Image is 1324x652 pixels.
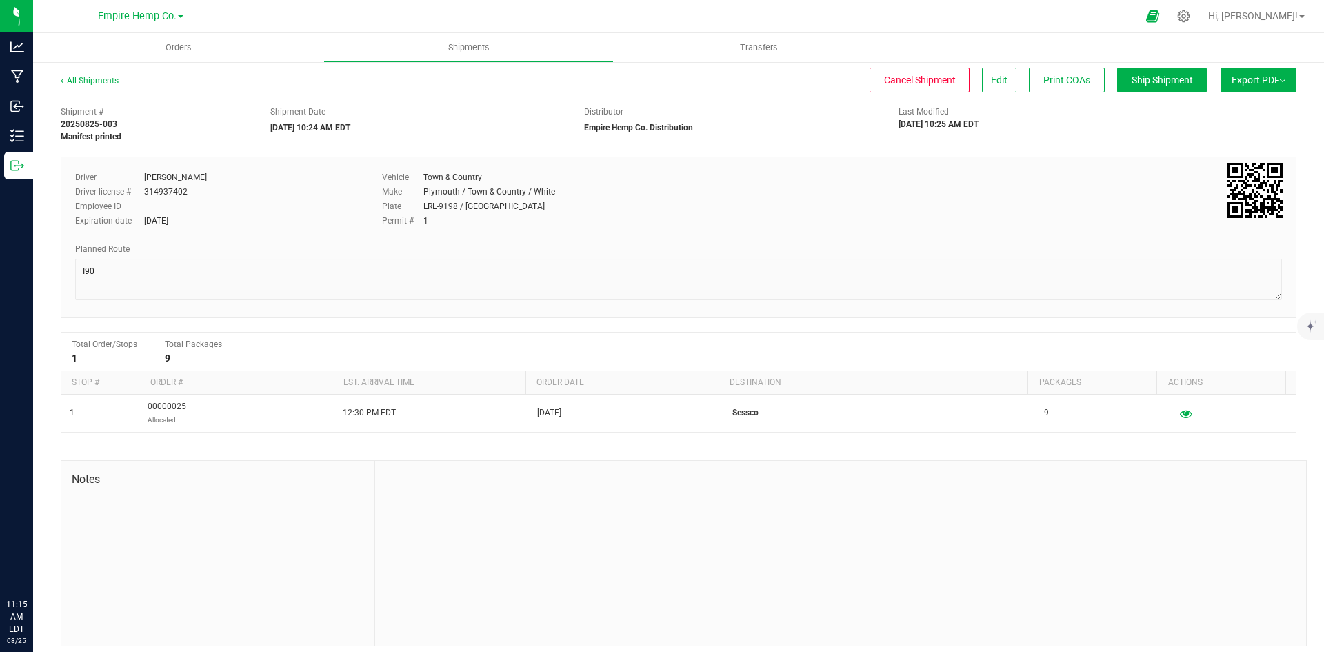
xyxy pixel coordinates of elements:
span: Transfers [721,41,796,54]
strong: Empire Hemp Co. Distribution [584,123,693,132]
span: Empire Hemp Co. [98,10,177,22]
a: Transfers [614,33,904,62]
div: Plymouth / Town & Country / White [423,186,555,198]
span: Total Order/Stops [72,339,137,349]
label: Shipment Date [270,106,325,118]
th: Packages [1027,371,1156,395]
div: 314937402 [144,186,188,198]
span: Hi, [PERSON_NAME]! [1208,10,1298,21]
a: All Shipments [61,76,119,86]
label: Plate [382,200,423,213]
div: LRL-9198 / [GEOGRAPHIC_DATA] [423,200,545,213]
span: Planned Route [75,244,130,254]
p: 11:15 AM EDT [6,598,27,635]
strong: 1 [72,353,77,364]
button: Edit [982,68,1016,92]
label: Employee ID [75,200,144,213]
span: 9 [1044,406,1049,419]
p: 08/25 [6,635,27,646]
label: Distributor [584,106,623,118]
strong: 20250825-003 [61,119,117,129]
span: Open Ecommerce Menu [1137,3,1168,30]
strong: 9 [165,353,170,364]
span: Ship Shipment [1132,75,1193,86]
div: 1 [423,215,428,227]
label: Last Modified [899,106,949,118]
label: Driver license # [75,186,144,198]
strong: Manifest printed [61,132,121,141]
span: Print COAs [1043,75,1090,86]
inline-svg: Analytics [10,40,24,54]
label: Permit # [382,215,423,227]
inline-svg: Inbound [10,99,24,113]
th: Destination [719,371,1027,395]
qrcode: 20250825-003 [1227,163,1283,218]
label: Driver [75,171,144,184]
span: Cancel Shipment [884,75,956,86]
iframe: Resource center unread badge [41,540,57,556]
a: Orders [33,33,323,62]
label: Vehicle [382,171,423,184]
span: [DATE] [537,406,561,419]
th: Order date [525,371,719,395]
iframe: Resource center [14,542,55,583]
inline-svg: Manufacturing [10,70,24,83]
button: Cancel Shipment [870,68,970,92]
button: Print COAs [1029,68,1105,92]
div: [DATE] [144,215,168,227]
th: Est. arrival time [332,371,525,395]
strong: [DATE] 10:24 AM EDT [270,123,350,132]
img: Scan me! [1227,163,1283,218]
strong: [DATE] 10:25 AM EDT [899,119,979,129]
div: [PERSON_NAME] [144,171,207,184]
span: Orders [147,41,210,54]
label: Make [382,186,423,198]
inline-svg: Inventory [10,129,24,143]
div: Manage settings [1175,10,1192,23]
th: Order # [139,371,332,395]
th: Stop # [61,371,139,395]
p: Sessco [732,406,1027,419]
inline-svg: Outbound [10,159,24,172]
button: Export PDF [1221,68,1296,92]
div: Town & Country [423,171,482,184]
span: 12:30 PM EDT [343,406,396,419]
span: Notes [72,471,364,488]
p: Allocated [148,413,186,426]
a: Shipments [323,33,614,62]
span: Shipments [430,41,508,54]
span: Total Packages [165,339,222,349]
span: Edit [991,75,1007,86]
span: Shipment # [61,106,250,118]
label: Expiration date [75,215,144,227]
button: Ship Shipment [1117,68,1207,92]
th: Actions [1156,371,1285,395]
span: 1 [70,406,74,419]
span: 00000025 [148,400,186,426]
